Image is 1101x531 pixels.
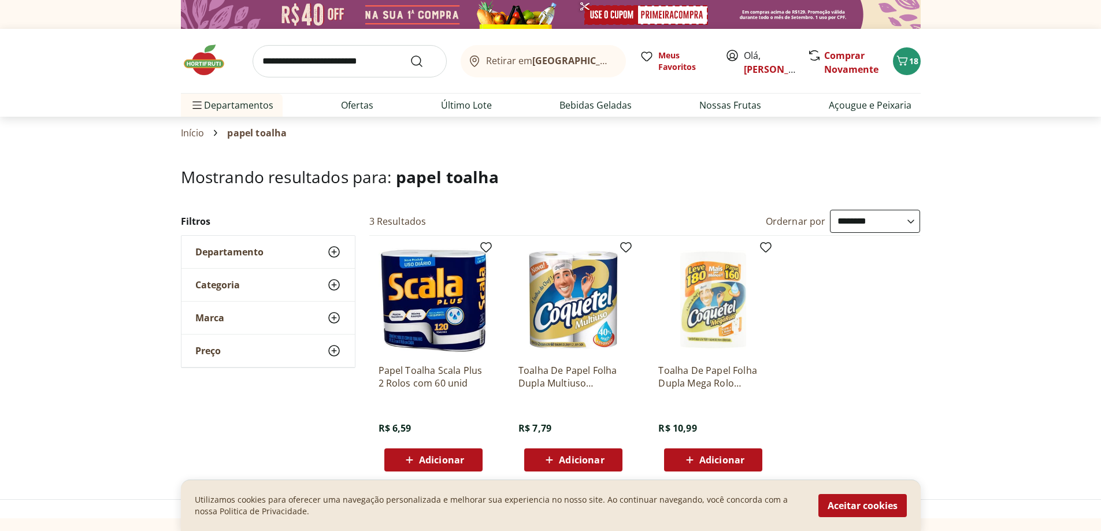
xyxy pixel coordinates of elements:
[818,494,907,517] button: Aceitar cookies
[640,50,711,73] a: Meus Favoritos
[766,215,826,228] label: Ordernar por
[829,98,911,112] a: Açougue e Peixaria
[195,312,224,324] span: Marca
[181,43,239,77] img: Hortifruti
[658,422,696,435] span: R$ 10,99
[181,236,355,268] button: Departamento
[195,279,240,291] span: Categoria
[559,98,632,112] a: Bebidas Geladas
[744,49,795,76] span: Olá,
[658,245,768,355] img: Toalha De Papel Folha Dupla Mega Rolo Coquetel 19Cm X 20Cm Pacote Leve 180 Pague 160 Unidades
[190,91,273,119] span: Departamentos
[441,98,492,112] a: Último Lote
[190,91,204,119] button: Menu
[227,128,287,138] span: papel toalha
[253,45,447,77] input: search
[699,455,744,465] span: Adicionar
[909,55,918,66] span: 18
[410,54,438,68] button: Submit Search
[181,302,355,334] button: Marca
[369,215,427,228] h2: 3 Resultados
[532,54,727,67] b: [GEOGRAPHIC_DATA]/[GEOGRAPHIC_DATA]
[893,47,921,75] button: Carrinho
[824,49,878,76] a: Comprar Novamente
[181,269,355,301] button: Categoria
[744,63,819,76] a: [PERSON_NAME]
[181,128,205,138] a: Início
[518,245,628,355] img: Toalha De Papel Folha Dupla Multiuso Coquetel 19Cm X 21,5Cm Pacote 2 Unidades
[181,168,921,186] h1: Mostrando resultados para:
[379,422,412,435] span: R$ 6,59
[518,364,628,389] a: Toalha De Papel Folha Dupla Multiuso Coquetel 19Cm X 21,5Cm Pacote 2 Unidades
[396,166,499,188] span: papel toalha
[664,448,762,471] button: Adicionar
[524,448,622,471] button: Adicionar
[384,448,483,471] button: Adicionar
[419,455,464,465] span: Adicionar
[518,422,551,435] span: R$ 7,79
[699,98,761,112] a: Nossas Frutas
[379,364,488,389] a: Papel Toalha Scala Plus 2 Rolos com 60 unid
[559,455,604,465] span: Adicionar
[461,45,626,77] button: Retirar em[GEOGRAPHIC_DATA]/[GEOGRAPHIC_DATA]
[486,55,614,66] span: Retirar em
[195,345,221,357] span: Preço
[181,335,355,367] button: Preço
[658,50,711,73] span: Meus Favoritos
[658,364,768,389] a: Toalha De Papel Folha Dupla Mega Rolo Coquetel 19Cm X 20Cm Pacote Leve 180 Pague 160 Unidades
[195,494,805,517] p: Utilizamos cookies para oferecer uma navegação personalizada e melhorar sua experiencia no nosso ...
[341,98,373,112] a: Ofertas
[379,245,488,355] img: Papel Toalha Scala Plus 2 Rolos com 60 unid
[195,246,264,258] span: Departamento
[181,210,355,233] h2: Filtros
